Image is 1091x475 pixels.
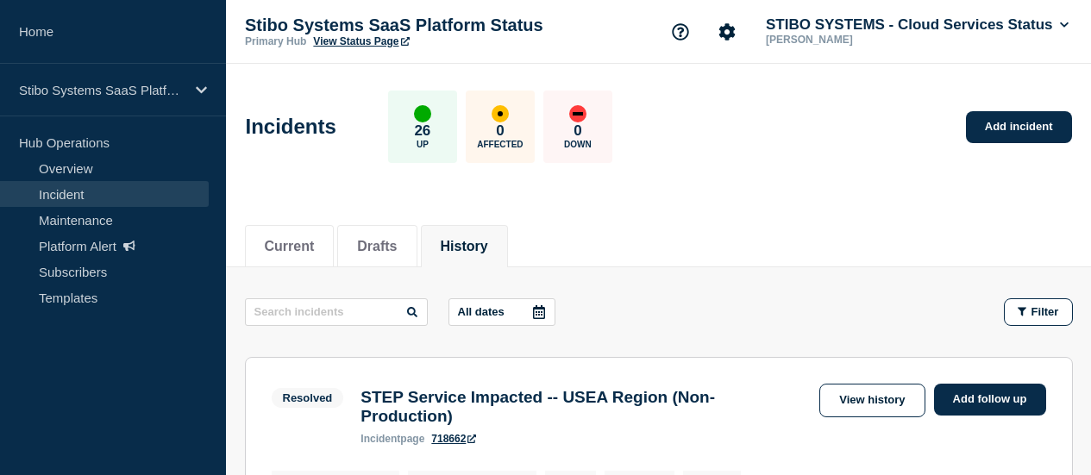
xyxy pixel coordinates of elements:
span: Filter [1031,305,1059,318]
h1: Incidents [246,115,336,139]
button: Account settings [709,14,745,50]
p: page [361,433,424,445]
p: Primary Hub [245,35,306,47]
button: Current [265,239,315,254]
p: Stibo Systems SaaS Platform Status [245,16,590,35]
p: 26 [414,122,430,140]
a: View history [819,384,925,417]
button: Support [662,14,699,50]
button: Drafts [357,239,397,254]
button: History [441,239,488,254]
p: 0 [496,122,504,140]
p: Down [564,140,592,149]
input: Search incidents [245,298,428,326]
span: incident [361,433,400,445]
p: Stibo Systems SaaS Platform Status [19,83,185,97]
div: down [569,105,586,122]
a: View Status Page [313,35,409,47]
button: Filter [1004,298,1073,326]
p: [PERSON_NAME] [762,34,942,46]
div: affected [492,105,509,122]
p: Up [417,140,429,149]
h3: STEP Service Impacted -- USEA Region (Non- Production) [361,388,811,426]
a: Add follow up [934,384,1046,416]
a: 718662 [431,433,476,445]
p: All dates [458,305,505,318]
a: Add incident [966,111,1072,143]
div: up [414,105,431,122]
button: All dates [448,298,555,326]
button: STIBO SYSTEMS - Cloud Services Status [762,16,1072,34]
p: 0 [574,122,581,140]
p: Affected [477,140,523,149]
span: Resolved [272,388,344,408]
